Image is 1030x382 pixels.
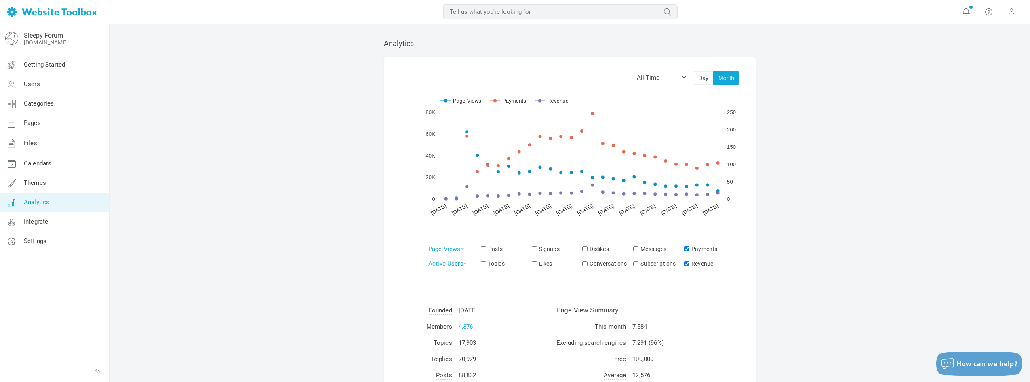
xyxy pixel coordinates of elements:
text: 250 [727,109,736,115]
span: This month [595,323,626,331]
span: Members [426,323,452,331]
a: Sleepy Forum [24,32,63,39]
button: Month [713,71,739,85]
text: [DATE] [639,203,657,216]
label: Likes [530,260,552,268]
text: [DATE] [618,203,636,216]
td: 17,903 [455,335,480,351]
text: Revenue [547,98,569,104]
text: 50 [727,179,733,185]
td: 100,000 [629,351,689,367]
text: 100 [727,161,736,167]
text: 40K [425,152,435,158]
span: Calendars [24,160,51,167]
span: Excluding search engines [556,339,626,347]
span: Free [614,355,626,363]
label: Posts [479,245,503,253]
text: 20K [425,174,435,180]
input: Dislikes [582,246,588,251]
span: Settings [24,237,46,245]
div: Analytics [384,38,756,49]
input: Conversations [582,261,588,266]
input: Topics [481,261,486,266]
span: Files [24,139,37,147]
label: Revenue [682,260,713,268]
span: Founded [429,307,452,315]
span: July 25th, 2023 [459,307,477,314]
span: Users [24,80,40,88]
text: [DATE] [597,203,615,216]
text: [DATE] [660,203,678,216]
span: Page View Summary [556,307,619,314]
text: [DATE] [534,203,552,216]
text: [DATE] [702,203,720,216]
input: Revenue [684,261,689,266]
label: Signups [530,245,560,253]
text: Page Views [453,98,481,104]
input: Subscriptions [633,261,638,266]
img: globe-icon.png [5,32,18,45]
text: [DATE] [681,203,699,216]
span: Themes [24,179,46,186]
text: Payments [502,98,526,104]
input: Signups [532,246,537,251]
label: Messages [632,245,666,253]
span: Integrate [24,218,48,225]
label: Payments [682,245,717,253]
svg: A chart. [400,85,739,226]
span: Replies [432,355,452,363]
text: 200 [727,127,736,133]
a: Active Users [428,260,467,267]
text: [DATE] [430,203,447,216]
text: [DATE] [555,203,573,216]
text: [DATE] [451,203,468,216]
span: Getting Started [24,61,65,68]
label: Conversations [581,260,627,268]
text: 150 [727,144,736,150]
span: Analytics [24,198,49,206]
text: [DATE] [576,203,594,216]
input: Posts [481,246,486,251]
td: 70,929 [455,351,480,367]
label: Subscriptions [632,260,676,268]
a: Page Views [428,245,464,253]
td: 7,291 (96%) [629,335,689,351]
a: 4,376 [459,323,473,330]
text: 60K [425,131,435,137]
input: Payments [684,246,689,251]
text: [DATE] [514,203,531,216]
td: 7,584 [629,319,689,335]
label: Dislikes [581,245,609,253]
text: 80K [425,109,435,115]
text: [DATE] [493,203,510,216]
span: Topics [434,339,452,347]
label: Topics [479,260,505,268]
a: [DOMAIN_NAME] [24,39,68,46]
span: Posts [436,371,452,380]
select: Graph time period [631,70,687,84]
text: 0 [727,196,730,202]
input: Tell us what you're looking for [443,4,678,19]
span: Average [604,371,626,380]
span: How can we help? [956,359,1018,368]
input: Messages [633,246,638,251]
span: Pages [24,119,41,127]
text: 0 [432,196,435,202]
button: How can we help? [936,352,1022,376]
text: [DATE] [472,203,489,216]
span: Categories [24,100,54,107]
button: Day [693,71,714,85]
input: Likes [532,261,537,266]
